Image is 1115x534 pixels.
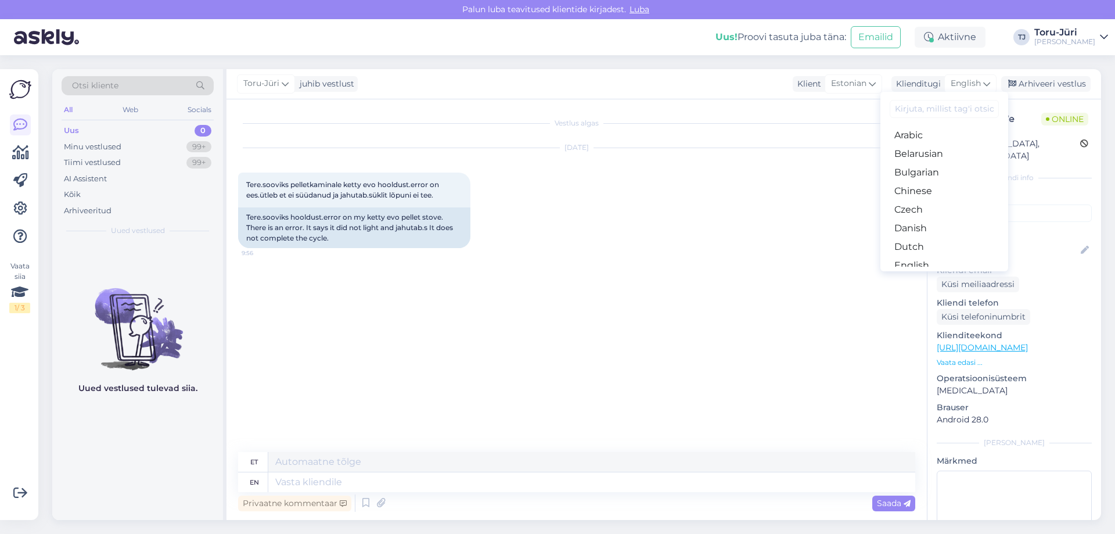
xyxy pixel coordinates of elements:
a: Danish [880,219,1008,238]
p: Kliendi telefon [937,297,1092,309]
span: English [951,77,981,90]
p: Uued vestlused tulevad siia. [78,382,197,395]
div: [PERSON_NAME] [1034,37,1095,46]
p: Operatsioonisüsteem [937,372,1092,385]
div: [DATE] [238,142,915,153]
span: Online [1041,113,1088,126]
div: Kliendi info [937,173,1092,183]
a: English [880,256,1008,275]
a: Bulgarian [880,163,1008,182]
div: et [250,452,258,472]
p: Vaata edasi ... [937,357,1092,368]
div: Klient [793,78,821,90]
div: Socials [185,102,214,117]
div: Tiimi vestlused [64,157,121,169]
p: [MEDICAL_DATA] [937,385,1092,397]
img: Askly Logo [9,78,31,101]
p: Kliendi email [937,264,1092,277]
div: Proovi tasuta juba täna: [715,30,846,44]
div: TJ [1013,29,1030,45]
div: Minu vestlused [64,141,121,153]
div: Kõik [64,189,81,200]
div: Web [120,102,141,117]
b: Uus! [715,31,738,42]
div: All [62,102,75,117]
div: [PERSON_NAME] [937,438,1092,448]
div: Tere.sooviks hooldust.error on my ketty evo pellet stove. There is an error. It says it did not l... [238,207,470,248]
a: Arabic [880,126,1008,145]
input: Kirjuta, millist tag'i otsid [890,100,999,118]
div: Arhiveeritud [64,205,111,217]
span: Otsi kliente [72,80,118,92]
p: Kliendi nimi [937,227,1092,239]
div: Vaata siia [9,261,30,313]
p: Märkmed [937,455,1092,467]
a: Czech [880,200,1008,219]
a: Toru-Jüri[PERSON_NAME] [1034,28,1108,46]
span: Saada [877,498,911,508]
p: Klienditeekond [937,329,1092,342]
span: Estonian [831,77,866,90]
div: AI Assistent [64,173,107,185]
span: Toru-Jüri [243,77,279,90]
div: Küsi telefoninumbrit [937,309,1030,325]
div: 1 / 3 [9,303,30,313]
a: Dutch [880,238,1008,256]
p: Kliendi tag'id [937,190,1092,202]
p: Android 28.0 [937,414,1092,426]
div: 0 [195,125,211,137]
span: 9:56 [242,249,285,257]
div: Toru-Jüri [1034,28,1095,37]
div: Vestlus algas [238,118,915,128]
div: Küsi meiliaadressi [937,277,1019,292]
div: Uus [64,125,79,137]
a: [URL][DOMAIN_NAME] [937,342,1028,353]
div: [GEOGRAPHIC_DATA], [GEOGRAPHIC_DATA] [940,138,1080,162]
img: No chats [52,267,223,372]
input: Lisa nimi [937,244,1078,257]
div: Privaatne kommentaar [238,496,351,511]
div: Klienditugi [891,78,941,90]
div: en [250,472,259,492]
div: 99+ [186,157,211,169]
input: Lisa tag [937,205,1092,222]
div: Aktiivne [915,27,985,48]
div: Arhiveeri vestlus [1001,76,1091,92]
span: Luba [626,4,653,15]
a: Chinese [880,182,1008,200]
p: Brauser [937,402,1092,414]
a: Belarusian [880,145,1008,163]
span: Tere.sooviks pelletkaminale ketty evo hooldust.error on ees.ütleb et ei süüdanud ja jahutab.sükli... [246,180,441,199]
div: 99+ [186,141,211,153]
span: Uued vestlused [111,225,165,236]
button: Emailid [851,26,901,48]
div: juhib vestlust [295,78,354,90]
